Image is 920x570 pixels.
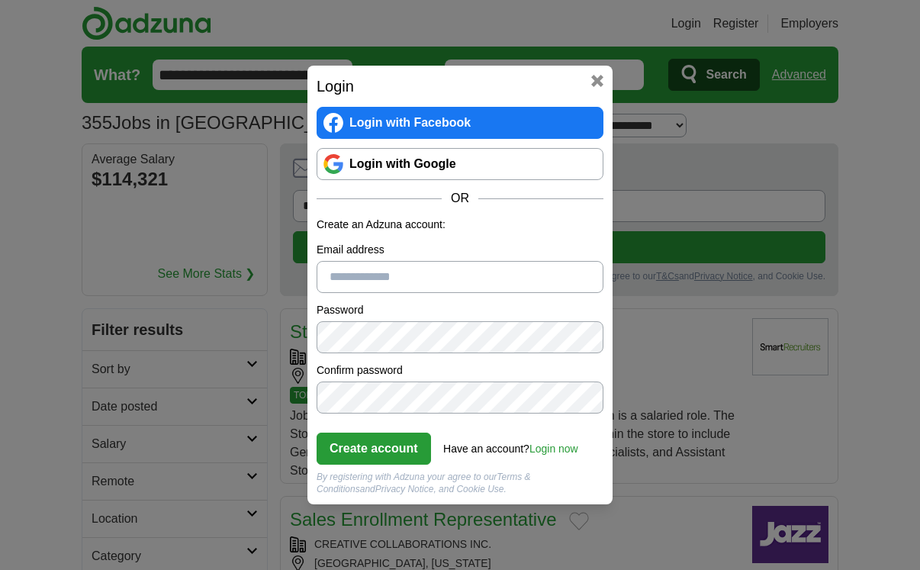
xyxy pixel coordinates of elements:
[317,217,603,233] p: Create an Adzuna account:
[317,433,431,465] button: Create account
[375,484,434,494] a: Privacy Notice
[317,471,603,495] div: By registering with Adzuna your agree to our and , and Cookie Use.
[317,75,603,98] h2: Login
[442,189,478,208] span: OR
[317,242,603,258] label: Email address
[317,107,603,139] a: Login with Facebook
[317,302,603,318] label: Password
[317,148,603,180] a: Login with Google
[443,432,578,457] div: Have an account?
[317,362,603,378] label: Confirm password
[529,443,578,455] a: Login now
